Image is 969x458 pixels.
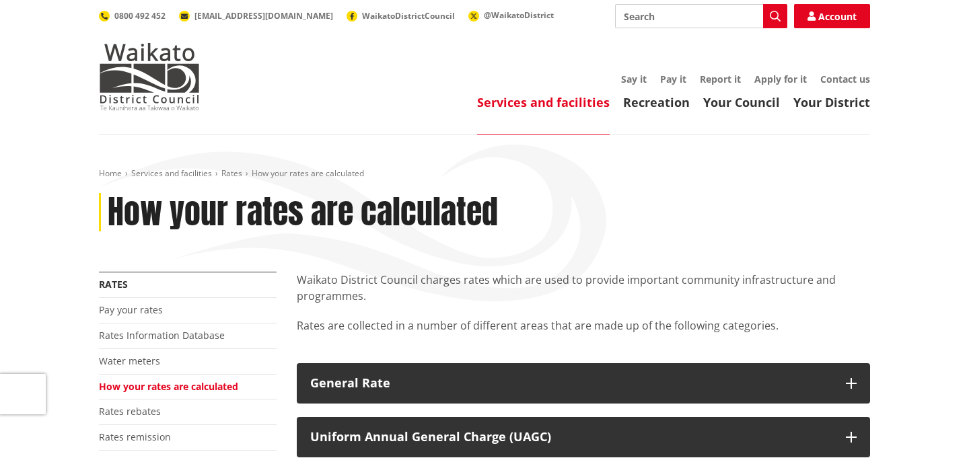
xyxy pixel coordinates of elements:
a: Pay it [660,73,686,85]
a: Water meters [99,354,160,367]
a: Services and facilities [477,94,610,110]
a: Rates remission [99,430,171,443]
a: Rates rebates [99,405,161,418]
a: WaikatoDistrictCouncil [347,10,455,22]
a: Report it [700,73,741,85]
h1: How your rates are calculated [108,193,498,232]
a: Rates Information Database [99,329,225,342]
a: Services and facilities [131,167,212,179]
span: How your rates are calculated [252,167,364,179]
span: 0800 492 452 [114,10,166,22]
a: Apply for it [754,73,807,85]
a: How your rates are calculated [99,380,238,393]
a: Say it [621,73,647,85]
p: Waikato District Council charges rates which are used to provide important community infrastructu... [297,272,870,304]
div: General Rate [310,377,832,390]
a: @WaikatoDistrict [468,9,554,21]
span: [EMAIL_ADDRESS][DOMAIN_NAME] [194,10,333,22]
p: Rates are collected in a number of different areas that are made up of the following categories. [297,317,870,350]
a: 0800 492 452 [99,10,166,22]
button: General Rate [297,363,870,404]
a: Contact us [820,73,870,85]
a: Recreation [623,94,690,110]
span: WaikatoDistrictCouncil [362,10,455,22]
img: Waikato District Council - Te Kaunihera aa Takiwaa o Waikato [99,43,200,110]
a: Home [99,167,122,179]
a: Your District [793,94,870,110]
a: Account [794,4,870,28]
a: Rates [221,167,242,179]
span: @WaikatoDistrict [484,9,554,21]
a: Pay your rates [99,303,163,316]
a: Your Council [703,94,780,110]
div: Uniform Annual General Charge (UAGC) [310,430,832,444]
input: Search input [615,4,787,28]
nav: breadcrumb [99,168,870,180]
a: [EMAIL_ADDRESS][DOMAIN_NAME] [179,10,333,22]
a: Rates [99,278,128,291]
button: Uniform Annual General Charge (UAGC) [297,417,870,457]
